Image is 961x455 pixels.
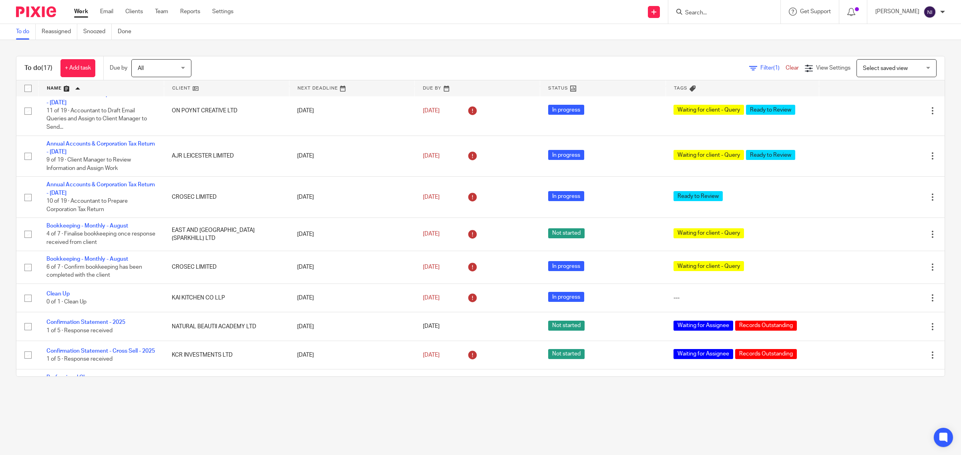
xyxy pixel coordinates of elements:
[289,86,414,136] td: [DATE]
[289,341,414,369] td: [DATE]
[60,59,95,77] a: + Add task
[674,191,723,201] span: Ready to Review
[674,294,811,302] div: ---
[46,299,86,305] span: 0 of 1 · Clean Up
[674,228,744,238] span: Waiting for client - Query
[46,319,125,325] a: Confirmation Statement - 2025
[746,150,795,160] span: Ready to Review
[46,328,113,333] span: 1 of 5 · Response received
[46,256,128,262] a: Bookkeeping - Monthly - August
[786,65,799,71] a: Clear
[46,348,155,354] a: Confirmation Statement - Cross Sell - 2025
[674,105,744,115] span: Waiting for client - Query
[423,153,440,159] span: [DATE]
[46,223,128,229] a: Bookkeeping - Monthly - August
[674,150,744,160] span: Waiting for client - Query
[289,312,414,341] td: [DATE]
[923,6,936,18] img: svg%3E
[46,291,70,297] a: Clean Up
[773,65,780,71] span: (1)
[42,24,77,40] a: Reassigned
[289,369,414,402] td: [DATE]
[684,10,756,17] input: Search
[423,231,440,237] span: [DATE]
[548,150,584,160] span: In progress
[46,157,131,171] span: 9 of 19 · Client Manager to Review Information and Assign Work
[289,177,414,218] td: [DATE]
[164,341,289,369] td: KCR INVESTMENTS LTD
[423,295,440,301] span: [DATE]
[46,375,106,380] a: Professional Clearance
[164,312,289,341] td: NATURAL BEAUTII ACADEMY LTD
[674,261,744,271] span: Waiting for client - Query
[735,349,797,359] span: Records Outstanding
[125,8,143,16] a: Clients
[423,352,440,358] span: [DATE]
[548,191,584,201] span: In progress
[289,136,414,177] td: [DATE]
[41,65,52,71] span: (17)
[423,264,440,270] span: [DATE]
[118,24,137,40] a: Done
[548,349,585,359] span: Not started
[674,86,688,90] span: Tags
[212,8,233,16] a: Settings
[674,349,733,359] span: Waiting for Assignee
[548,261,584,271] span: In progress
[800,9,831,14] span: Get Support
[548,321,585,331] span: Not started
[180,8,200,16] a: Reports
[863,66,908,71] span: Select saved view
[746,105,795,115] span: Ready to Review
[16,6,56,17] img: Pixie
[735,321,797,331] span: Records Outstanding
[289,284,414,312] td: [DATE]
[110,64,127,72] p: Due by
[816,65,850,71] span: View Settings
[289,218,414,251] td: [DATE]
[155,8,168,16] a: Team
[46,141,155,155] a: Annual Accounts & Corporation Tax Return - [DATE]
[46,231,155,245] span: 4 of 7 · Finalise bookkeeping once response received from client
[674,321,733,331] span: Waiting for Assignee
[423,108,440,114] span: [DATE]
[164,136,289,177] td: AJR LEICESTER LIMITED
[548,228,585,238] span: Not started
[138,66,144,71] span: All
[74,8,88,16] a: Work
[548,292,584,302] span: In progress
[46,356,113,362] span: 1 of 5 · Response received
[423,194,440,200] span: [DATE]
[760,65,786,71] span: Filter
[548,105,584,115] span: In progress
[164,251,289,283] td: CROSEC LIMITED
[164,369,289,402] td: HIGHLAND ELECTRICAL CONTRACTORS LTD
[46,198,128,212] span: 10 of 19 · Accountant to Prepare Corporation Tax Return
[83,24,112,40] a: Snoozed
[164,284,289,312] td: KAI KITCHEN CO LLP
[16,24,36,40] a: To do
[164,177,289,218] td: CROSEC LIMITED
[46,92,155,105] a: Annual Accounts & Corporation Tax Return - [DATE]
[875,8,919,16] p: [PERSON_NAME]
[423,324,440,329] span: [DATE]
[100,8,113,16] a: Email
[164,86,289,136] td: ON POYNT CREATIVE LTD
[46,264,142,278] span: 6 of 7 · Confirm bookkeeping has been completed with the client
[289,251,414,283] td: [DATE]
[46,182,155,196] a: Annual Accounts & Corporation Tax Return - [DATE]
[24,64,52,72] h1: To do
[164,218,289,251] td: EAST AND [GEOGRAPHIC_DATA] (SPARKHILL) LTD
[46,108,147,130] span: 11 of 19 · Accountant to Draft Email Queries and Assign to Client Manager to Send...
